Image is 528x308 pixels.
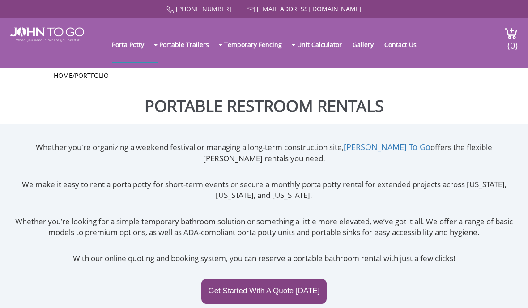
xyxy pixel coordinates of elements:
p: Whether you're organizing a weekend festival or managing a long-term construction site, offers th... [5,141,523,164]
a: [PERSON_NAME] To Go [344,141,430,152]
img: JOHN to go [10,27,84,42]
a: Porta Potty [112,26,153,62]
a: [PHONE_NUMBER] [176,4,231,13]
a: Get Started With A Quote [DATE] [201,279,326,303]
a: Portfolio [75,71,109,80]
a: Temporary Fencing [224,26,291,62]
a: [EMAIL_ADDRESS][DOMAIN_NAME] [257,4,362,13]
p: We make it easy to rent a porta potty for short-term events or secure a monthly porta potty renta... [5,179,523,201]
a: Unit Calculator [297,26,351,62]
p: With our online quoting and booking system, you can reserve a portable bathroom rental with just ... [5,253,523,264]
a: Portable Trailers [159,26,218,62]
p: Whether you’re looking for a simple temporary bathroom solution or something a little more elevat... [5,216,523,238]
img: Mail [247,7,255,13]
a: Home [54,71,72,80]
ul: / [54,71,474,80]
img: Call [166,6,174,13]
